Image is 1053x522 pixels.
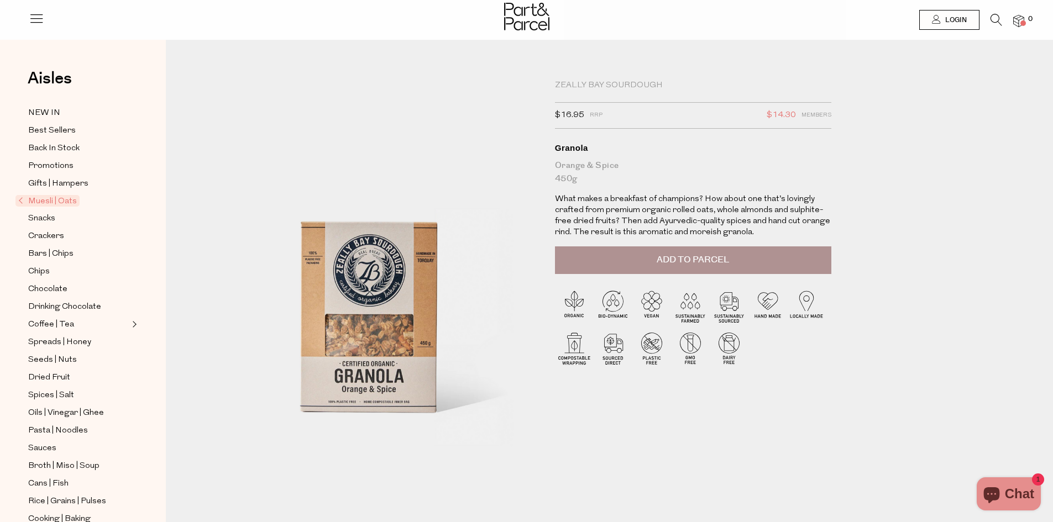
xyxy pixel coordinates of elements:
span: NEW IN [28,107,60,120]
span: Gifts | Hampers [28,177,88,191]
span: Rice | Grains | Pulses [28,495,106,508]
a: Back In Stock [28,141,129,155]
a: Seeds | Nuts [28,353,129,367]
span: Sauces [28,442,56,455]
a: Broth | Miso | Soup [28,459,129,473]
img: P_P-ICONS-Live_Bec_V11_Bio-Dynamic.svg [594,287,632,325]
img: P_P-ICONS-Live_Bec_V11_Locally_Made_2.svg [787,287,826,325]
img: P_P-ICONS-Live_Bec_V11_Vegan.svg [632,287,671,325]
a: Sauces [28,441,129,455]
img: P_P-ICONS-Live_Bec_V11_Plastic_Free.svg [632,329,671,367]
a: Oils | Vinegar | Ghee [28,406,129,420]
img: P_P-ICONS-Live_Bec_V11_Handmade.svg [748,287,787,325]
span: Add to Parcel [657,254,729,266]
p: What makes a breakfast of champions? How about one that’s lovingly crafted from premium organic r... [555,194,831,238]
span: Spices | Salt [28,389,74,402]
span: Pasta | Noodles [28,424,88,437]
span: Bars | Chips [28,247,74,261]
button: Expand/Collapse Coffee | Tea [129,318,137,331]
span: Dried Fruit [28,371,70,384]
a: Pasta | Noodles [28,424,129,437]
button: Add to Parcel [555,246,831,274]
a: Best Sellers [28,124,129,138]
span: $14.30 [767,108,796,123]
span: Spreads | Honey [28,336,91,349]
img: P_P-ICONS-Live_Bec_V11_Sustainable_Farmed.svg [671,287,710,325]
a: Muesli | Oats [18,194,129,208]
span: Back In Stock [28,142,80,155]
inbox-online-store-chat: Shopify online store chat [973,477,1044,513]
div: Zeally Bay Sourdough [555,80,831,91]
a: Chocolate [28,282,129,296]
span: Crackers [28,230,64,243]
a: Snacks [28,212,129,225]
a: Promotions [28,159,129,173]
a: Dried Fruit [28,371,129,384]
span: Best Sellers [28,124,76,138]
span: Drinking Chocolate [28,300,101,314]
span: Muesli | Oats [15,195,80,207]
span: Broth | Miso | Soup [28,460,99,473]
img: P_P-ICONS-Live_Bec_V11_Dairy_Free.svg [710,329,748,367]
span: Promotions [28,160,74,173]
span: Cans | Fish [28,477,69,491]
img: P_P-ICONS-Live_Bec_V11_GMO_Free.svg [671,329,710,367]
img: P_P-ICONS-Live_Bec_V11_Compostable_Wrapping.svg [555,329,594,367]
a: Spreads | Honey [28,335,129,349]
a: Bars | Chips [28,247,129,261]
a: 0 [1013,15,1024,27]
img: P_P-ICONS-Live_Bec_V11_Organic.svg [555,287,594,325]
a: Coffee | Tea [28,318,129,331]
span: Members [801,108,831,123]
img: Granola [199,84,538,484]
a: Aisles [28,70,72,98]
span: Login [942,15,967,25]
a: Chips [28,265,129,278]
img: P_P-ICONS-Live_Bec_V11_Sustainable_Sourced.svg [710,287,748,325]
a: Gifts | Hampers [28,177,129,191]
span: 0 [1025,14,1035,24]
span: $16.95 [555,108,584,123]
span: Seeds | Nuts [28,354,77,367]
span: Oils | Vinegar | Ghee [28,407,104,420]
span: Chips [28,265,50,278]
span: Chocolate [28,283,67,296]
a: Cans | Fish [28,477,129,491]
a: Spices | Salt [28,388,129,402]
a: NEW IN [28,106,129,120]
a: Login [919,10,979,30]
a: Crackers [28,229,129,243]
img: Part&Parcel [504,3,549,30]
span: RRP [590,108,603,123]
span: Aisles [28,66,72,91]
span: Snacks [28,212,55,225]
div: Orange & Spice 450g [555,159,831,186]
a: Drinking Chocolate [28,300,129,314]
a: Rice | Grains | Pulses [28,494,129,508]
div: Granola [555,143,831,154]
img: P_P-ICONS-Live_Bec_V11_Sourced_Direct.svg [594,329,632,367]
span: Coffee | Tea [28,318,74,331]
